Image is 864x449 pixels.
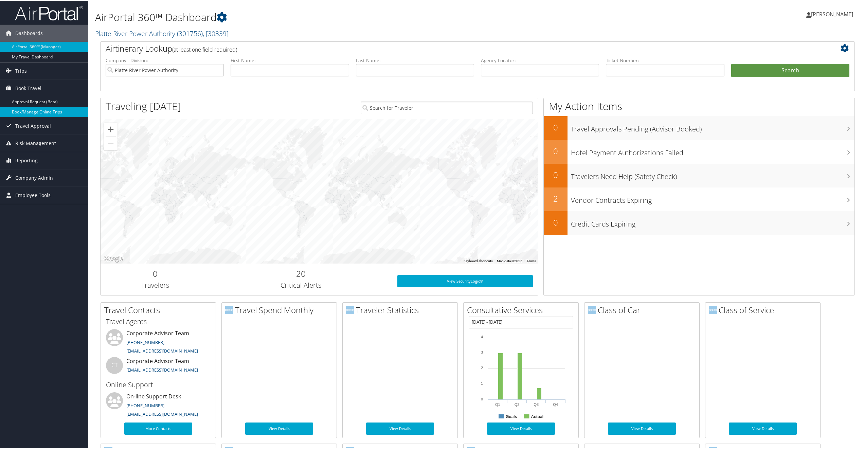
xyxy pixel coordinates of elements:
[397,274,533,287] a: View SecurityLogic®
[571,168,854,181] h3: Travelers Need Help (Safety Check)
[709,304,820,315] h2: Class of Service
[544,192,568,204] h2: 2
[571,144,854,157] h3: Hotel Payment Authorizations Failed
[15,24,43,41] span: Dashboards
[481,56,599,63] label: Agency Locator:
[106,56,224,63] label: Company - Division:
[356,56,474,63] label: Last Name:
[526,258,536,262] a: Terms (opens in new tab)
[245,422,313,434] a: View Details
[608,422,676,434] a: View Details
[102,254,125,263] img: Google
[553,402,558,406] text: Q4
[346,304,457,315] h2: Traveler Statistics
[464,258,493,263] button: Keyboard shortcuts
[106,98,181,113] h1: Traveling [DATE]
[172,45,237,53] span: (at least one field required)
[515,402,520,406] text: Q2
[104,304,216,315] h2: Travel Contacts
[571,120,854,133] h3: Travel Approvals Pending (Advisor Booked)
[95,10,605,24] h1: AirPortal 360™ Dashboard
[103,392,214,419] li: On-line Support Desk
[15,186,51,203] span: Employee Tools
[126,410,198,416] a: [EMAIL_ADDRESS][DOMAIN_NAME]
[103,328,214,356] li: Corporate Advisor Team
[544,115,854,139] a: 0Travel Approvals Pending (Advisor Booked)
[102,254,125,263] a: Open this area in Google Maps (opens a new window)
[126,402,164,408] a: [PHONE_NUMBER]
[588,305,596,313] img: domo-logo.png
[481,381,483,385] tspan: 1
[606,56,724,63] label: Ticket Number:
[231,56,349,63] label: First Name:
[544,121,568,132] h2: 0
[126,366,198,372] a: [EMAIL_ADDRESS][DOMAIN_NAME]
[225,305,233,313] img: domo-logo.png
[15,4,83,20] img: airportal-logo.png
[15,62,27,79] span: Trips
[544,145,568,156] h2: 0
[731,63,849,77] button: Search
[487,422,555,434] a: View Details
[729,422,797,434] a: View Details
[15,134,56,151] span: Risk Management
[104,122,118,136] button: Zoom in
[709,305,717,313] img: domo-logo.png
[106,267,205,279] h2: 0
[531,414,543,418] text: Actual
[481,396,483,400] tspan: 0
[571,192,854,204] h3: Vendor Contracts Expiring
[124,422,192,434] a: More Contacts
[104,136,118,149] button: Zoom out
[544,211,854,234] a: 0Credit Cards Expiring
[106,379,211,389] h3: Online Support
[215,280,387,289] h3: Critical Alerts
[571,215,854,228] h3: Credit Cards Expiring
[95,28,229,37] a: Platte River Power Authority
[106,356,123,373] div: CT
[506,414,517,418] text: Goals
[588,304,699,315] h2: Class of Car
[481,334,483,338] tspan: 4
[215,267,387,279] h2: 20
[15,169,53,186] span: Company Admin
[177,28,203,37] span: ( 301756 )
[544,187,854,211] a: 2Vendor Contracts Expiring
[495,402,500,406] text: Q1
[481,349,483,354] tspan: 3
[361,101,533,113] input: Search for Traveler
[544,139,854,163] a: 0Hotel Payment Authorizations Failed
[15,79,41,96] span: Book Travel
[225,304,337,315] h2: Travel Spend Monthly
[126,339,164,345] a: [PHONE_NUMBER]
[15,151,38,168] span: Reporting
[544,163,854,187] a: 0Travelers Need Help (Safety Check)
[366,422,434,434] a: View Details
[103,356,214,378] li: Corporate Advisor Team
[106,280,205,289] h3: Travelers
[467,304,578,315] h2: Consultative Services
[481,365,483,369] tspan: 2
[544,216,568,228] h2: 0
[346,305,354,313] img: domo-logo.png
[126,347,198,353] a: [EMAIL_ADDRESS][DOMAIN_NAME]
[806,3,860,24] a: [PERSON_NAME]
[15,117,51,134] span: Travel Approval
[106,316,211,326] h3: Travel Agents
[497,258,522,262] span: Map data ©2025
[203,28,229,37] span: , [ 30339 ]
[544,98,854,113] h1: My Action Items
[544,168,568,180] h2: 0
[811,10,853,17] span: [PERSON_NAME]
[106,42,787,54] h2: Airtinerary Lookup
[534,402,539,406] text: Q3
